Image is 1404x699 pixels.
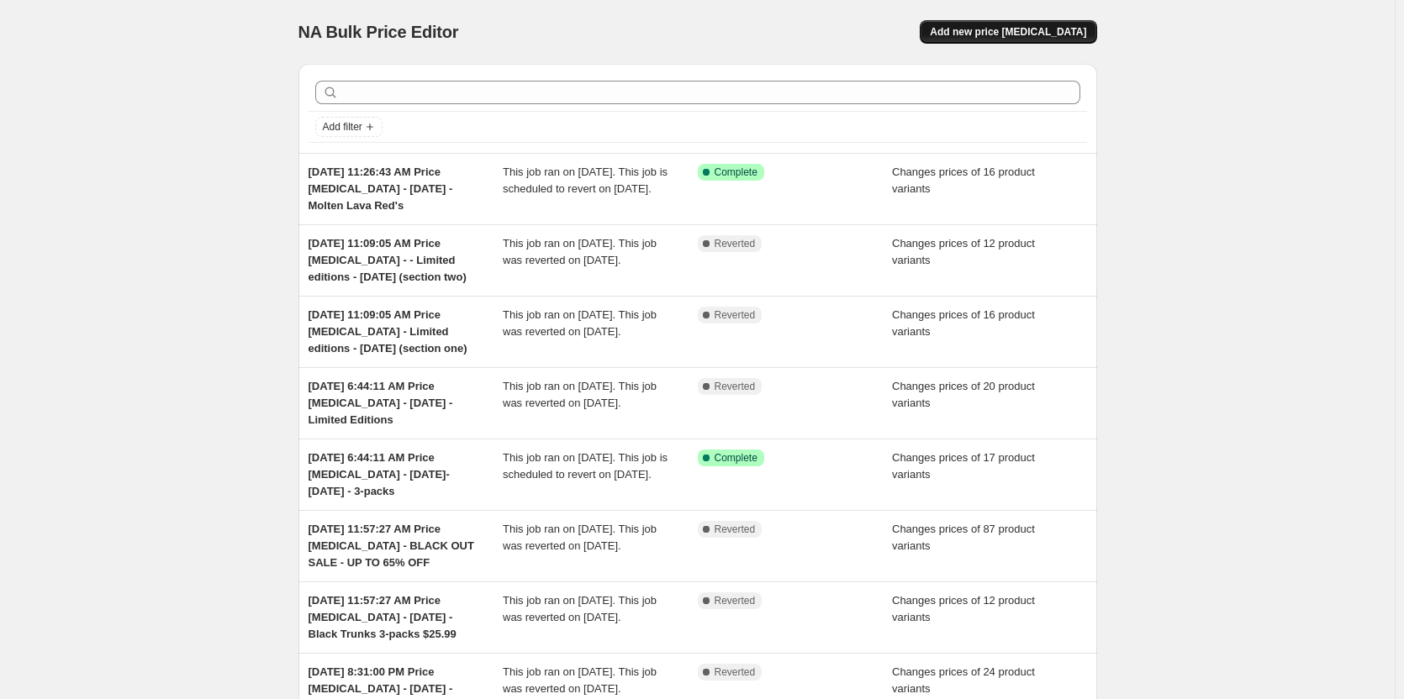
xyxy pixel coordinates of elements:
[309,594,457,640] span: [DATE] 11:57:27 AM Price [MEDICAL_DATA] - [DATE] - Black Trunks 3-packs $25.99
[503,166,668,195] span: This job ran on [DATE]. This job is scheduled to revert on [DATE].
[715,308,756,322] span: Reverted
[892,665,1035,695] span: Changes prices of 24 product variants
[920,20,1096,44] button: Add new price [MEDICAL_DATA]
[715,166,757,179] span: Complete
[715,237,756,250] span: Reverted
[892,380,1035,409] span: Changes prices of 20 product variants
[715,380,756,393] span: Reverted
[309,308,467,355] span: [DATE] 11:09:05 AM Price [MEDICAL_DATA] - Limited editions - [DATE] (section one)
[892,237,1035,266] span: Changes prices of 12 product variants
[892,166,1035,195] span: Changes prices of 16 product variants
[503,523,657,552] span: This job ran on [DATE]. This job was reverted on [DATE].
[892,594,1035,623] span: Changes prices of 12 product variants
[715,451,757,465] span: Complete
[503,237,657,266] span: This job ran on [DATE]. This job was reverted on [DATE].
[309,237,467,283] span: [DATE] 11:09:05 AM Price [MEDICAL_DATA] - - Limited editions - [DATE] (section two)
[892,451,1035,481] span: Changes prices of 17 product variants
[715,594,756,607] span: Reverted
[323,120,362,134] span: Add filter
[503,451,668,481] span: This job ran on [DATE]. This job is scheduled to revert on [DATE].
[503,665,657,695] span: This job ran on [DATE]. This job was reverted on [DATE].
[503,594,657,623] span: This job ran on [DATE]. This job was reverted on [DATE].
[309,523,474,569] span: [DATE] 11:57:27 AM Price [MEDICAL_DATA] - BLACK OUT SALE - UP TO 65% OFF
[315,117,383,137] button: Add filter
[892,308,1035,338] span: Changes prices of 16 product variants
[892,523,1035,552] span: Changes prices of 87 product variants
[715,665,756,679] span: Reverted
[503,380,657,409] span: This job ran on [DATE]. This job was reverted on [DATE].
[930,25,1086,39] span: Add new price [MEDICAL_DATA]
[309,380,453,426] span: [DATE] 6:44:11 AM Price [MEDICAL_DATA] - [DATE] - Limited Editions
[309,451,450,497] span: [DATE] 6:44:11 AM Price [MEDICAL_DATA] - [DATE]-[DATE] - 3-packs
[298,23,459,41] span: NA Bulk Price Editor
[715,523,756,536] span: Reverted
[503,308,657,338] span: This job ran on [DATE]. This job was reverted on [DATE].
[309,166,453,212] span: [DATE] 11:26:43 AM Price [MEDICAL_DATA] - [DATE] - Molten Lava Red's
